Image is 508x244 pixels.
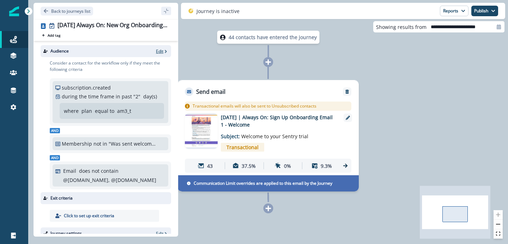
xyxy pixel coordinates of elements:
[62,84,111,91] p: subscription.created
[50,195,73,201] p: Exit criteria
[41,32,62,38] button: Add tag
[268,193,268,202] g: Edge from 3b460c4d-2f5a-415c-a6ea-24023edeaf54 to node-add-under-38e5abda-1d03-478e-9fed-11d68c5e...
[268,45,268,79] g: Edge from node-dl-count to 3b460c4d-2f5a-415c-a6ea-24023edeaf54
[196,7,240,15] p: Journey is inactive
[161,7,171,15] button: sidebar collapse toggle
[50,128,60,133] span: And
[93,140,107,147] p: not in
[194,180,332,187] p: Communication Limit overrides are applied to this email by the Journey
[156,48,163,54] p: Edit
[41,7,93,16] button: Go back
[201,31,336,44] div: 44 contacts have entered the journey
[50,48,69,54] p: Audience
[133,93,140,100] p: " 2 "
[81,107,92,115] p: plan
[9,6,19,16] img: Inflection
[193,103,316,109] p: Transactional emails will also be sent to Unsubscribed contacts
[156,231,163,237] p: Edit
[50,60,171,73] p: Consider a contact for the workflow only if they meet the following criteria
[440,6,468,16] button: Reports
[241,133,308,140] span: Welcome to your Sentry trial
[177,80,359,191] div: Send emailRemoveTransactional emails will also be sent to Unsubscribed contactsemail asset unavai...
[63,176,156,184] p: @[DOMAIN_NAME], @[DOMAIN_NAME]
[341,89,353,94] button: Remove
[207,162,213,170] p: 43
[48,33,60,37] p: Add tag
[376,23,427,31] p: Showing results from
[109,140,156,147] p: "Was sent welcome email from Marketo [DATE]-[DATE] (exclude from onboarding journey)"
[63,167,76,175] p: Email
[117,107,131,115] p: am3_t
[143,93,157,100] p: day(s)
[185,115,218,148] img: email asset unavailable
[471,6,498,16] button: Publish
[494,220,503,229] button: zoom out
[221,128,309,140] p: Subject:
[50,155,60,160] span: And
[116,93,132,100] p: in past
[95,107,114,115] p: equal to
[321,162,332,170] p: 9.3%
[221,114,334,128] p: [DATE] | Always On: Sign Up Onboarding Email 1 - Welcome
[62,93,114,100] p: during the time frame
[156,231,168,237] button: Edit
[62,140,92,147] p: Membership
[196,87,225,96] p: Send email
[64,107,79,115] p: where
[494,229,503,239] button: fit view
[50,230,82,237] p: Journey settings
[64,213,114,219] p: Click to set up exit criteria
[51,8,90,14] p: Back to journeys list
[221,143,264,152] span: Transactional
[156,48,168,54] button: Edit
[79,167,119,175] p: does not contain
[242,162,256,170] p: 37.5%
[58,22,168,30] div: [DATE] Always On: New Org Onboarding - Welcome Email (Transactional)
[284,162,291,170] p: 0%
[229,33,317,41] p: 44 contacts have entered the journey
